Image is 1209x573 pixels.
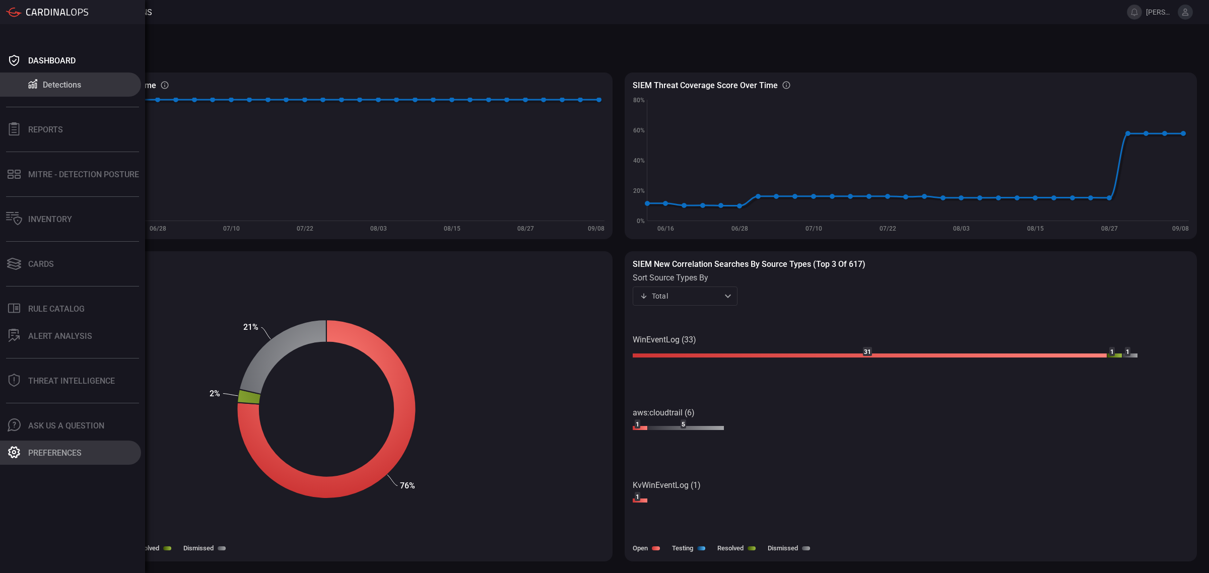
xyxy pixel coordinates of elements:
text: 0% [637,218,645,225]
text: 08/15 [1027,225,1044,232]
text: 07/10 [223,225,240,232]
text: 06/16 [657,225,674,232]
text: 1 [1126,348,1129,355]
text: 2% [210,389,220,398]
div: Rule Catalog [28,304,85,314]
span: [PERSON_NAME][EMAIL_ADDRESS][PERSON_NAME][DOMAIN_NAME] [1146,8,1174,16]
div: Dashboard [28,56,76,65]
text: WinEventLog (33) [633,335,696,344]
label: Resolved [717,544,744,552]
label: Dismissed [183,544,214,552]
text: 08/03 [370,225,387,232]
div: Threat Intelligence [28,376,115,386]
div: MITRE - Detection Posture [28,170,139,179]
text: 06/28 [731,225,748,232]
text: 09/08 [1172,225,1189,232]
text: aws:cloudtrail (6) [633,408,695,417]
div: Reports [28,125,63,134]
text: 80% [633,97,645,104]
div: Total [640,291,721,301]
label: Open [633,544,648,552]
text: 07/22 [297,225,313,232]
text: 08/15 [444,225,460,232]
div: ALERT ANALYSIS [28,331,92,341]
div: Ask Us A Question [28,421,104,431]
h3: SIEM New correlation searches by source types (Top 3 of 617) [633,259,1189,269]
text: 20% [633,187,645,194]
text: 08/03 [953,225,970,232]
text: 31 [864,348,871,355]
text: 09/08 [588,225,604,232]
h3: SIEM Threat coverage score over time [633,81,778,90]
text: 08/27 [517,225,534,232]
text: 21% [243,322,258,332]
label: Testing [672,544,693,552]
div: Cards [28,259,54,269]
text: 5 [682,421,685,428]
text: 1 [636,493,639,500]
label: Resolved [133,544,159,552]
text: 07/10 [805,225,822,232]
div: Detections [43,80,81,90]
div: Preferences [28,448,82,458]
text: 08/27 [1101,225,1118,232]
label: Dismissed [768,544,798,552]
text: 06/28 [150,225,166,232]
div: Inventory [28,214,72,224]
text: 40% [633,157,645,164]
text: 1 [636,421,639,428]
text: 76% [400,481,415,490]
text: 1 [1110,348,1114,355]
text: 60% [633,127,645,134]
label: sort source types by [633,273,737,282]
text: 07/22 [880,225,896,232]
text: KvWinEventLog (1) [633,480,701,490]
